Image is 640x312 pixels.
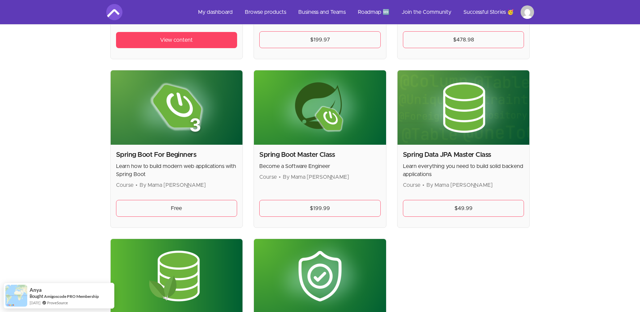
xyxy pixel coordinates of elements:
[116,200,237,217] a: Free
[106,4,122,20] img: Amigoscode logo
[403,200,524,217] a: $49.99
[422,182,424,188] span: •
[352,4,395,20] a: Roadmap 🆕
[111,70,243,145] img: Product image for Spring Boot For Beginners
[279,174,281,180] span: •
[458,4,519,20] a: Successful Stories 🥳
[259,31,381,48] a: $199.97
[259,200,381,217] a: $199.99
[283,174,349,180] span: By Mama [PERSON_NAME]
[160,36,193,44] span: View content
[426,182,493,188] span: By Mama [PERSON_NAME]
[259,150,381,160] h2: Spring Boot Master Class
[403,182,420,188] span: Course
[396,4,457,20] a: Join the Community
[259,162,381,170] p: Become a Software Engineer
[239,4,292,20] a: Browse products
[398,70,530,145] img: Product image for Spring Data JPA Master Class
[193,4,534,20] nav: Main
[403,31,524,48] a: $478.98
[30,300,40,306] span: [DATE]
[30,293,43,299] span: Bought
[116,182,134,188] span: Course
[521,5,534,19] img: Profile image for Saad
[140,182,206,188] span: By Mama [PERSON_NAME]
[259,174,277,180] span: Course
[116,32,237,48] a: View content
[44,293,99,299] a: Amigoscode PRO Membership
[403,150,524,160] h2: Spring Data JPA Master Class
[47,300,68,306] a: ProveSource
[193,4,238,20] a: My dashboard
[293,4,351,20] a: Business and Teams
[403,162,524,178] p: Learn everything you need to build solid backend applications
[5,285,27,307] img: provesource social proof notification image
[136,182,138,188] span: •
[116,150,237,160] h2: Spring Boot For Beginners
[30,287,42,293] span: Anya
[116,162,237,178] p: Learn how to build modern web applications with Spring Boot
[254,70,386,145] img: Product image for Spring Boot Master Class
